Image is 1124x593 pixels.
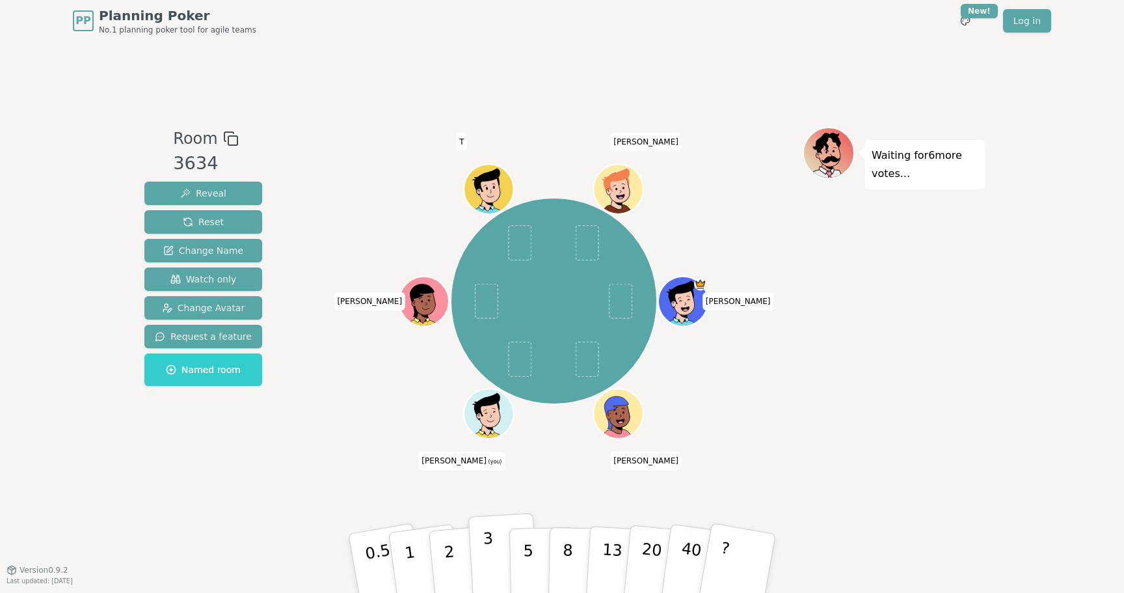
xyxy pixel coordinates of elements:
a: PPPlanning PokerNo.1 planning poker tool for agile teams [73,7,256,35]
span: Version 0.9.2 [20,565,68,575]
span: Named room [166,363,241,376]
span: Planning Poker [99,7,256,25]
span: Change Name [163,244,243,257]
span: Click to change your name [702,292,774,310]
a: Log in [1003,9,1051,33]
button: Click to change your avatar [466,390,513,437]
div: 3634 [173,150,238,177]
button: New! [954,9,977,33]
div: New! [961,4,998,18]
span: Change Avatar [162,301,245,314]
span: Click to change your name [334,292,405,310]
span: Watch only [170,273,237,286]
button: Request a feature [144,325,262,348]
span: Reset [183,215,224,228]
span: Click to change your name [610,452,682,470]
button: Watch only [144,268,262,291]
button: Version0.9.2 [7,565,68,575]
span: (you) [487,459,502,465]
button: Change Name [144,239,262,262]
span: Last updated: [DATE] [7,577,73,585]
span: Click to change your name [456,132,467,150]
span: Request a feature [155,330,252,343]
p: Waiting for 6 more votes... [872,146,978,183]
span: Click to change your name [418,452,505,470]
span: Gary is the host [694,278,706,290]
span: Click to change your name [610,132,682,150]
button: Named room [144,353,262,386]
span: No.1 planning poker tool for agile teams [99,25,256,35]
button: Reveal [144,182,262,205]
span: Room [173,127,217,150]
span: PP [75,13,90,29]
button: Reset [144,210,262,234]
span: Reveal [180,187,226,200]
button: Change Avatar [144,296,262,320]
